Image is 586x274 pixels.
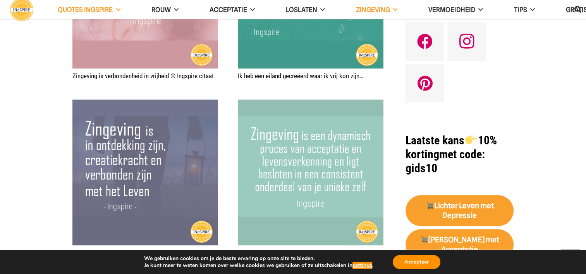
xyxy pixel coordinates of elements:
[58,6,113,14] span: QUOTES INGSPIRE
[406,64,444,103] a: Pinterest
[428,6,475,14] span: VERMOEIDHEID
[210,6,247,14] span: Acceptatie
[238,100,383,108] a: Zingeving is een dynamisch proces van acceptatie en levensverkenning
[317,6,325,13] span: Loslaten Menu
[406,229,514,260] a: 🛒[PERSON_NAME] met Acceptatie
[352,262,372,269] button: settings
[113,6,120,13] span: QUOTES INGSPIRE Menu
[72,100,218,108] a: Zingeving is in ontdekking zijn, creatiekracht en verbonden zijn met het leven
[406,195,514,226] a: 🛒Lichter Leven met Depressie
[406,134,497,161] strong: Laatste kans 10% korting
[527,6,535,13] span: TIPS Menu
[72,248,195,264] a: Zingeving is in ontdekking zijn, creatiekracht en verbonden zijn met het leven
[144,262,373,269] p: Je kunt meer te weten komen over welke cookies we gebruiken of ze uitschakelen in .
[475,6,483,13] span: VERMOEIDHEID Menu
[171,6,179,13] span: ROUW Menu
[144,255,373,262] p: We gebruiken cookies om je de beste ervaring op onze site te bieden.
[447,22,486,61] a: Instagram
[390,6,397,13] span: Zingeving Menu
[426,202,433,209] img: 🛒
[286,6,317,14] span: Loslaten
[238,72,363,80] a: Ik heb een eiland gecreëerd waar ik vrij kon zijn…
[561,249,580,268] a: Terug naar top
[570,0,586,19] a: Zoeken
[406,22,444,61] a: Facebook
[356,6,390,14] span: Zingeving
[421,236,428,243] img: 🛒
[151,6,171,14] span: ROUW
[426,201,494,220] strong: Lichter Leven met Depressie
[72,72,214,80] a: Zingeving is verbondenheid in vrijheid © Ingspire citaat
[420,235,499,254] strong: [PERSON_NAME] met Acceptatie
[406,134,514,175] h1: met code: gids10
[514,6,527,14] span: TIPS
[238,99,383,245] img: ngeving is een dynamisch proces van acceptatie en levensverkenning - citaat van Ingspire
[465,134,477,146] img: 👉
[238,248,375,264] a: Zingeving is een dynamisch proces van acceptatie en levensverkenning
[72,99,218,245] img: Quote over Zingeving - Zingeving is in ontdekking zijn, creatiekracht en verbonden zijn met het l...
[247,6,255,13] span: Acceptatie Menu
[393,255,440,269] button: Accepteer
